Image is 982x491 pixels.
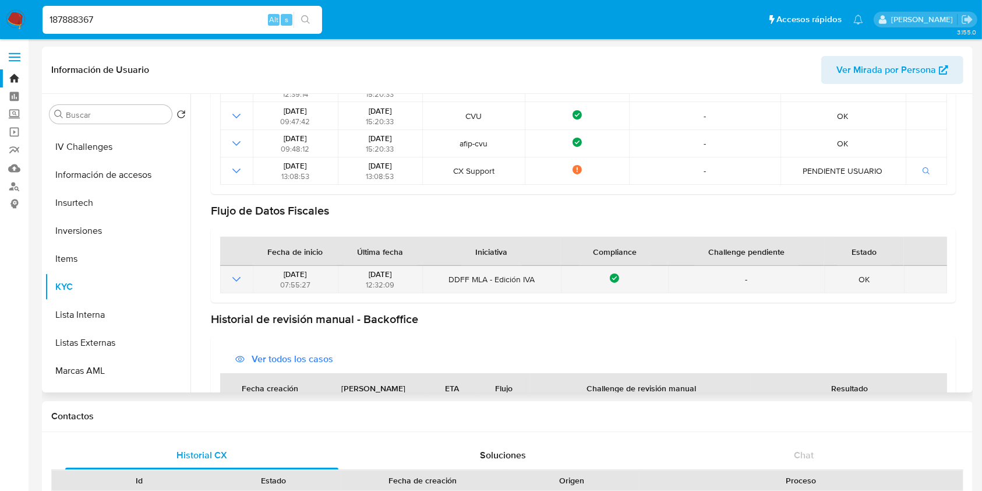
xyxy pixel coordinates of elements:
button: Insurtech [45,189,190,217]
span: Soluciones [480,448,526,462]
button: Información de accesos [45,161,190,189]
span: Accesos rápidos [776,13,842,26]
input: Buscar [66,110,167,120]
h1: Contactos [51,411,963,422]
button: Inversiones [45,217,190,245]
span: Historial CX [176,448,227,462]
h1: Información de Usuario [51,64,149,76]
span: Chat [794,448,814,462]
button: Listas Externas [45,329,190,357]
a: Salir [961,13,973,26]
div: Fecha de creación [349,475,496,486]
button: Perfiles [45,385,190,413]
input: Buscar usuario o caso... [43,12,322,27]
div: Origen [513,475,631,486]
div: Proceso [647,475,955,486]
span: Alt [269,14,278,25]
button: Volver al orden por defecto [176,110,186,122]
button: Marcas AML [45,357,190,385]
div: Id [80,475,199,486]
div: Estado [215,475,333,486]
button: search-icon [294,12,317,28]
span: Ver Mirada por Persona [836,56,936,84]
p: eliana.eguerrero@mercadolibre.com [891,14,957,25]
button: IV Challenges [45,133,190,161]
span: s [285,14,288,25]
button: KYC [45,273,190,301]
button: Items [45,245,190,273]
button: Buscar [54,110,63,119]
button: Ver Mirada por Persona [821,56,963,84]
a: Notificaciones [853,15,863,24]
button: Lista Interna [45,301,190,329]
